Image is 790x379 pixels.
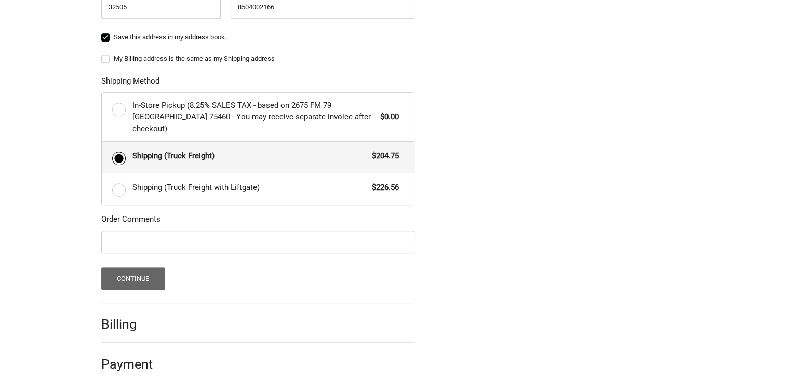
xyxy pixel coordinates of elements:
[101,267,165,290] button: Continue
[101,55,414,63] label: My Billing address is the same as my Shipping address
[132,100,376,135] span: In-Store Pickup (8.25% SALES TAX - based on 2675 FM 79 [GEOGRAPHIC_DATA] 75460 - You may receive ...
[367,150,399,162] span: $204.75
[101,356,162,372] h2: Payment
[101,75,159,92] legend: Shipping Method
[375,111,399,123] span: $0.00
[101,316,162,332] h2: Billing
[132,182,367,194] span: Shipping (Truck Freight with Liftgate)
[367,182,399,194] span: $226.56
[101,213,160,230] legend: Order Comments
[738,329,790,379] iframe: Chat Widget
[132,150,367,162] span: Shipping (Truck Freight)
[101,33,414,42] label: Save this address in my address book.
